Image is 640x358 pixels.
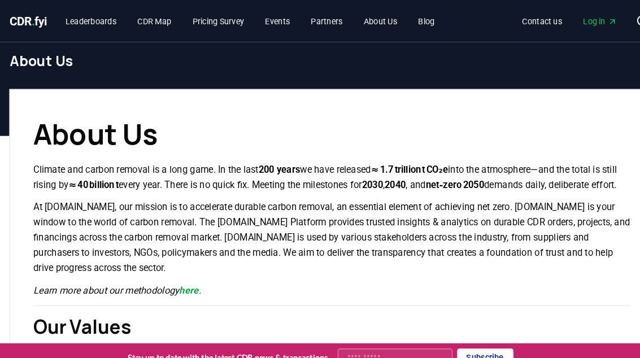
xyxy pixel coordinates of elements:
[124,10,175,30] a: CDR Map
[249,158,289,169] strong: 200 years
[562,15,595,26] span: Log in
[9,50,631,68] h1: About Us
[54,10,121,30] a: Leaderboards
[9,12,45,28] a: CDR.fyi
[9,14,45,27] span: CDR fyi
[66,173,114,184] strong: ≈ 40 billion t
[32,302,608,329] h2: Our Values
[247,10,289,30] a: Events
[32,193,608,266] p: At [DOMAIN_NAME], our mission is to accelerate durable carbon removal, an essential element of ac...
[54,10,428,30] nav: Main
[32,109,608,150] h1: About Us
[173,274,191,285] a: here
[32,156,608,186] p: Climate and carbon removal is a long game. In the last we have released into the atmosphere—and t...
[291,10,339,30] a: Partners
[494,10,604,30] nav: Main
[494,10,551,30] a: Contact us
[342,10,392,30] a: About Us
[371,173,391,184] strong: 2040
[410,173,467,184] strong: net‑zero 2050
[553,10,604,30] a: Log in
[358,158,432,169] strong: ≈ 1.7 trillion t CO₂e
[32,274,194,285] em: Learn more about our methodology .
[177,10,245,30] a: Pricing Survey
[349,173,369,184] strong: 2030
[394,10,428,30] a: Blog
[31,14,34,27] span: .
